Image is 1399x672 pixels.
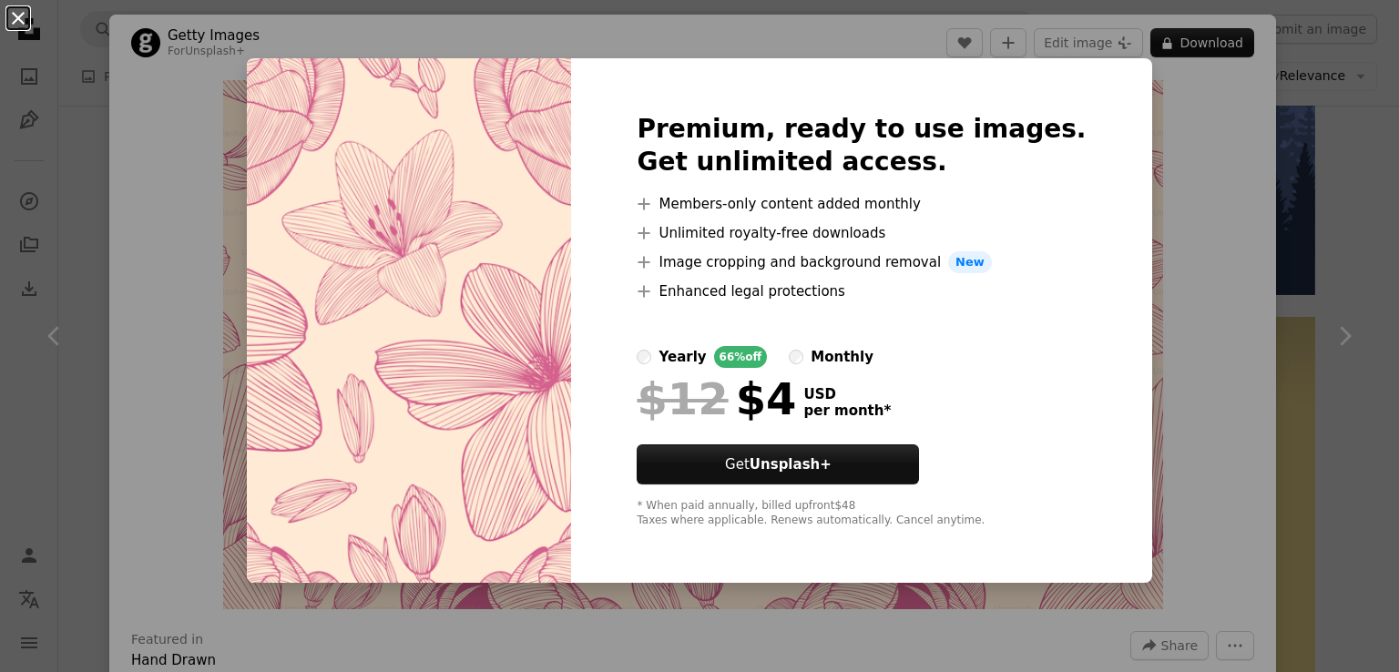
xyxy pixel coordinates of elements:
div: yearly [659,346,706,368]
span: USD [803,386,891,402]
strong: Unsplash+ [750,456,832,473]
span: New [948,251,992,273]
button: GetUnsplash+ [637,444,919,484]
li: Unlimited royalty-free downloads [637,222,1086,244]
li: Enhanced legal protections [637,280,1086,302]
input: monthly [789,350,803,364]
div: 66% off [714,346,768,368]
span: per month * [803,402,891,419]
h2: Premium, ready to use images. Get unlimited access. [637,113,1086,178]
input: yearly66%off [637,350,651,364]
div: monthly [811,346,873,368]
div: $4 [637,375,796,423]
li: Members-only content added monthly [637,193,1086,215]
div: * When paid annually, billed upfront $48 Taxes where applicable. Renews automatically. Cancel any... [637,499,1086,528]
span: $12 [637,375,728,423]
li: Image cropping and background removal [637,251,1086,273]
img: premium_vector-1689096811839-56e58bd0c120 [247,58,571,583]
